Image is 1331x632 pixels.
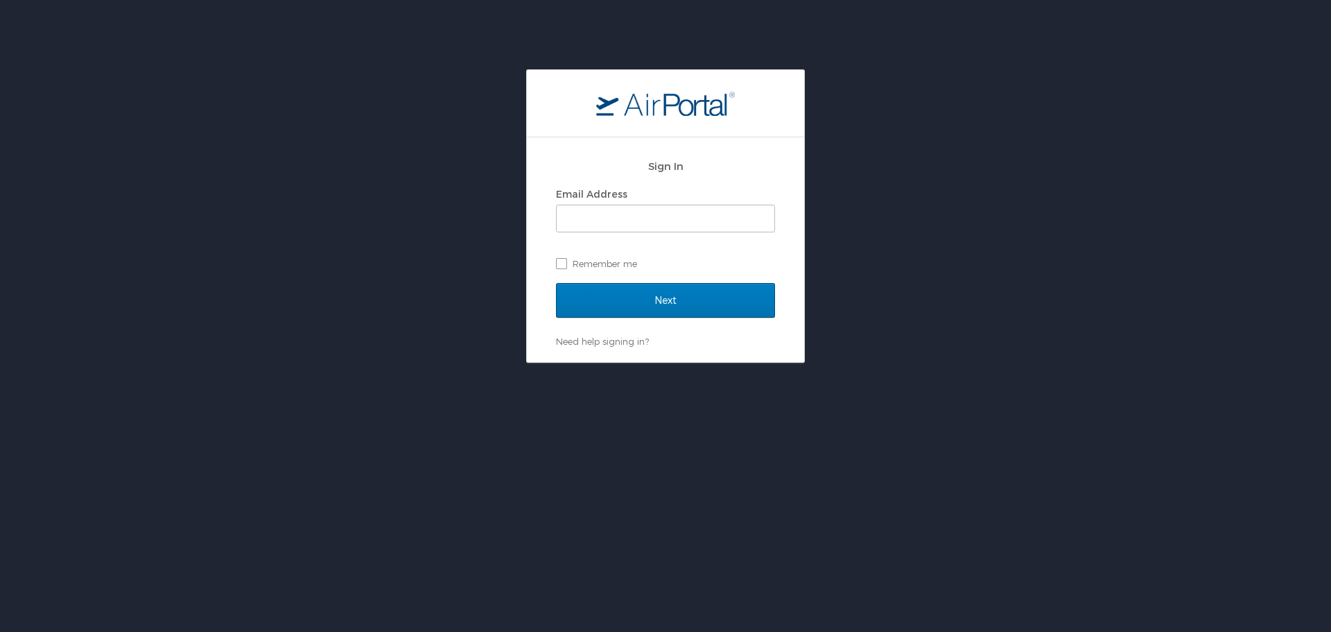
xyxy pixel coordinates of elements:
a: Need help signing in? [556,336,649,347]
label: Email Address [556,188,627,200]
input: Next [556,283,775,318]
img: logo [596,91,735,116]
h2: Sign In [556,158,775,174]
label: Remember me [556,253,775,274]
